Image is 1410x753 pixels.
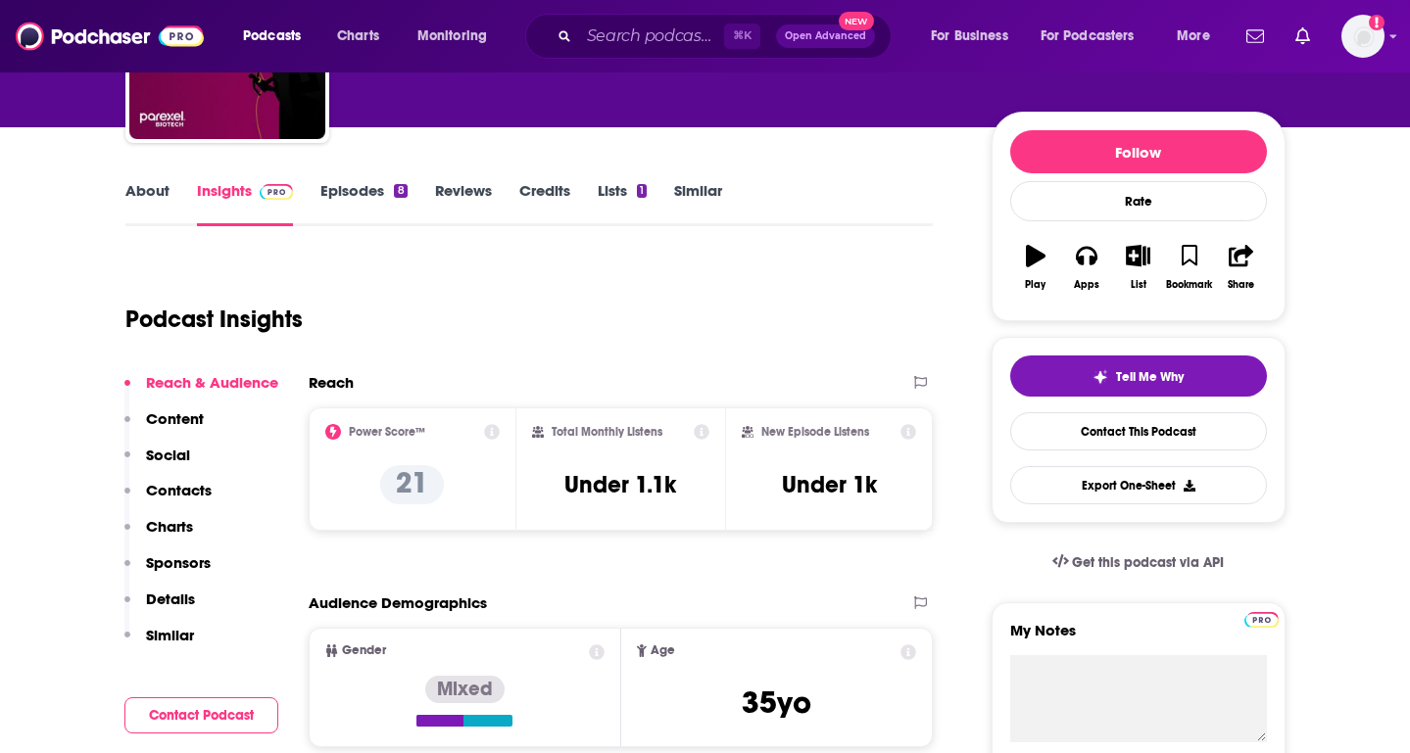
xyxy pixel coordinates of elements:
[839,12,874,30] span: New
[243,23,301,50] span: Podcasts
[674,181,722,226] a: Similar
[1166,279,1212,291] div: Bookmark
[349,425,425,439] h2: Power Score™
[124,553,211,589] button: Sponsors
[1010,130,1267,173] button: Follow
[1010,181,1267,221] div: Rate
[785,31,866,41] span: Open Advanced
[124,373,278,409] button: Reach & Audience
[124,481,212,517] button: Contacts
[146,409,204,428] p: Content
[776,24,875,48] button: Open AdvancedNew
[931,23,1008,50] span: For Business
[1072,554,1224,571] span: Get this podcast via API
[380,465,444,504] p: 21
[651,644,675,657] span: Age
[146,446,190,464] p: Social
[564,470,676,499] h3: Under 1.1k
[917,21,1033,52] button: open menu
[324,21,391,52] a: Charts
[1093,369,1108,385] img: tell me why sparkle
[425,676,505,703] div: Mixed
[1041,23,1135,50] span: For Podcasters
[124,626,194,662] button: Similar
[1163,21,1235,52] button: open menu
[1010,232,1061,303] button: Play
[1288,20,1318,53] a: Show notifications dropdown
[124,589,195,626] button: Details
[1244,609,1279,628] a: Pro website
[1131,279,1146,291] div: List
[1061,232,1112,303] button: Apps
[197,181,294,226] a: InsightsPodchaser Pro
[1010,355,1267,397] button: tell me why sparkleTell Me Why
[1025,279,1045,291] div: Play
[16,18,204,55] img: Podchaser - Follow, Share and Rate Podcasts
[146,481,212,499] p: Contacts
[146,373,278,392] p: Reach & Audience
[519,181,570,226] a: Credits
[1215,232,1266,303] button: Share
[146,517,193,536] p: Charts
[1164,232,1215,303] button: Bookmark
[598,181,647,226] a: Lists1
[1116,369,1184,385] span: Tell Me Why
[229,21,326,52] button: open menu
[404,21,512,52] button: open menu
[124,697,278,733] button: Contact Podcast
[742,683,811,722] span: 35 yo
[260,184,294,200] img: Podchaser Pro
[1010,621,1267,655] label: My Notes
[724,24,760,49] span: ⌘ K
[320,181,407,226] a: Episodes8
[417,23,487,50] span: Monitoring
[1010,412,1267,450] a: Contact This Podcast
[1369,15,1385,30] svg: Add a profile image
[124,446,190,482] button: Social
[435,181,492,226] a: Reviews
[1112,232,1163,303] button: List
[1239,20,1272,53] a: Show notifications dropdown
[146,626,194,644] p: Similar
[309,373,354,392] h2: Reach
[579,21,724,52] input: Search podcasts, credits, & more...
[146,589,195,608] p: Details
[1341,15,1385,58] button: Show profile menu
[1177,23,1210,50] span: More
[125,305,303,334] h1: Podcast Insights
[125,181,170,226] a: About
[1341,15,1385,58] img: User Profile
[1074,279,1099,291] div: Apps
[1028,21,1163,52] button: open menu
[1244,612,1279,628] img: Podchaser Pro
[1010,466,1267,504] button: Export One-Sheet
[544,14,910,59] div: Search podcasts, credits, & more...
[342,644,386,657] span: Gender
[552,425,662,439] h2: Total Monthly Listens
[309,593,487,612] h2: Audience Demographics
[782,470,877,499] h3: Under 1k
[637,184,647,198] div: 1
[124,409,204,446] button: Content
[1228,279,1254,291] div: Share
[337,23,379,50] span: Charts
[394,184,407,198] div: 8
[761,425,869,439] h2: New Episode Listens
[1341,15,1385,58] span: Logged in as wondermedianetwork
[1037,539,1240,587] a: Get this podcast via API
[146,553,211,572] p: Sponsors
[124,517,193,553] button: Charts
